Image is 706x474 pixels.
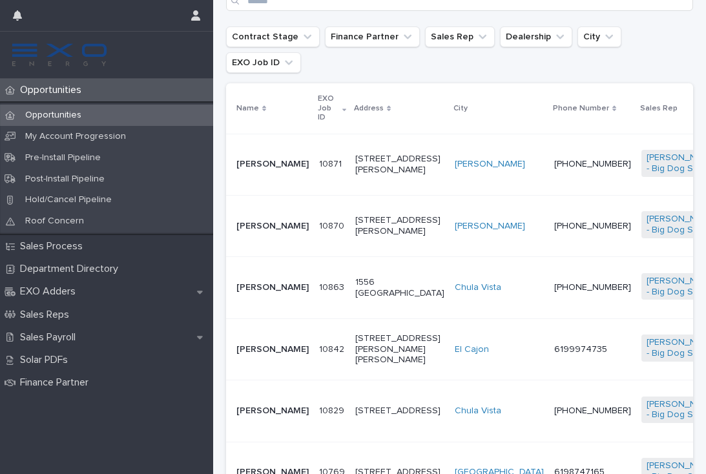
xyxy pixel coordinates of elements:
[15,174,115,185] p: Post-Install Pipeline
[226,26,320,47] button: Contract Stage
[554,222,631,231] a: [PHONE_NUMBER]
[15,152,111,163] p: Pre-Install Pipeline
[319,403,347,417] p: 10829
[15,376,99,389] p: Finance Partner
[15,309,79,321] p: Sales Reps
[455,406,501,417] a: Chula Vista
[425,26,495,47] button: Sales Rep
[554,160,631,169] a: [PHONE_NUMBER]
[236,221,309,232] p: [PERSON_NAME]
[354,101,384,116] p: Address
[455,282,501,293] a: Chula Vista
[236,282,309,293] p: [PERSON_NAME]
[15,194,122,205] p: Hold/Cancel Pipeline
[15,240,93,252] p: Sales Process
[319,156,344,170] p: 10871
[455,159,525,170] a: [PERSON_NAME]
[453,101,468,116] p: City
[553,101,609,116] p: Phone Number
[15,216,94,227] p: Roof Concern
[319,218,347,232] p: 10870
[15,263,129,275] p: Department Directory
[355,406,444,417] p: [STREET_ADDRESS]
[236,344,309,355] p: [PERSON_NAME]
[577,26,621,47] button: City
[318,92,339,125] p: EXO Job ID
[15,331,86,344] p: Sales Payroll
[355,333,444,366] p: [STREET_ADDRESS][PERSON_NAME][PERSON_NAME]
[355,215,444,237] p: [STREET_ADDRESS][PERSON_NAME]
[15,285,86,298] p: EXO Adders
[15,131,136,142] p: My Account Progression
[226,52,301,73] button: EXO Job ID
[355,277,444,299] p: 1556 [GEOGRAPHIC_DATA]
[15,354,78,366] p: Solar PDFs
[236,101,259,116] p: Name
[500,26,572,47] button: Dealership
[554,345,607,354] a: 6199974735
[236,406,309,417] p: [PERSON_NAME]
[554,406,631,415] a: [PHONE_NUMBER]
[15,110,92,121] p: Opportunities
[455,221,525,232] a: [PERSON_NAME]
[455,344,489,355] a: El Cajon
[15,84,92,96] p: Opportunities
[10,42,109,68] img: FKS5r6ZBThi8E5hshIGi
[325,26,420,47] button: Finance Partner
[319,280,347,293] p: 10863
[319,342,347,355] p: 10842
[236,159,309,170] p: [PERSON_NAME]
[640,101,678,116] p: Sales Rep
[554,283,631,292] a: [PHONE_NUMBER]
[355,154,444,176] p: [STREET_ADDRESS][PERSON_NAME]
